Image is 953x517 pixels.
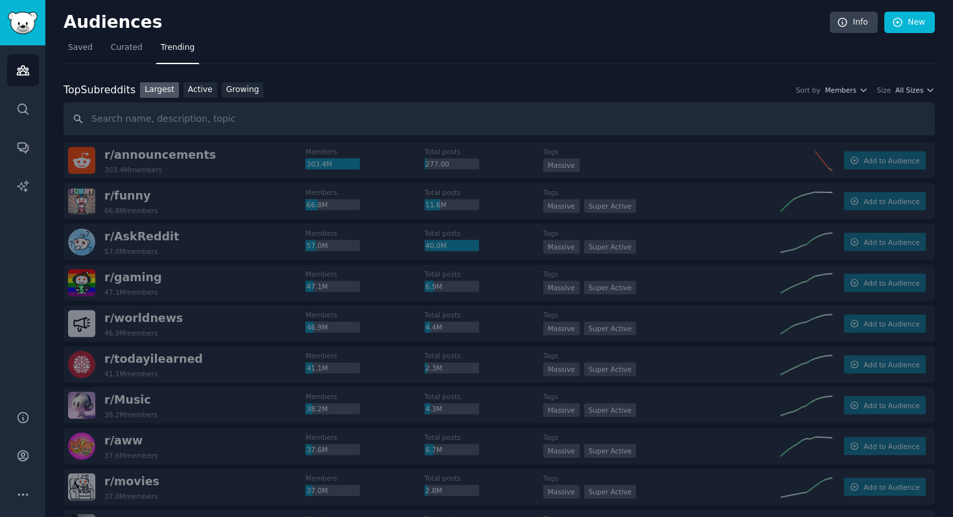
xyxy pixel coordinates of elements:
span: Add to Audience [864,197,919,206]
img: todayilearned [68,351,95,378]
div: 277.00 [425,158,479,170]
img: worldnews [68,310,95,338]
div: 46.9M [305,321,360,333]
span: Saved [68,42,93,54]
dt: Total posts [425,188,543,197]
img: gaming [68,270,95,297]
img: AskReddit [68,229,95,256]
div: 40.0M [425,240,479,251]
div: 38.2M members [104,410,158,419]
span: All Sizes [895,86,923,95]
span: r/ Music [104,393,151,406]
span: Add to Audience [864,156,919,165]
div: 303.4M [305,158,360,170]
dt: Members [305,188,424,197]
dt: Total posts [425,351,543,360]
span: Add to Audience [864,483,919,492]
button: Add to Audience [844,192,926,211]
div: 6.7M [425,444,479,455]
dt: Tags [543,188,781,197]
div: 6.9M [425,281,479,292]
div: Size [877,86,891,95]
a: Info [830,12,878,34]
span: Members [825,86,856,95]
div: 38.2M [305,403,360,415]
div: Top Subreddits [64,82,135,98]
button: Add to Audience [844,478,926,496]
button: Add to Audience [844,274,926,292]
div: 47.1M [305,281,360,292]
div: 303.4M members [104,165,162,174]
div: 37.6M [305,444,360,455]
dt: Tags [543,433,781,442]
button: Add to Audience [844,233,926,251]
a: Curated [106,38,147,64]
div: 2.3M [425,362,479,374]
button: Members [825,86,867,95]
div: 41.1M members [104,369,158,378]
div: 46.9M members [104,328,158,338]
div: 11.6M [425,199,479,211]
dt: Members [305,351,424,360]
div: Super Active [584,362,637,376]
span: r/ movies [104,475,159,488]
span: r/ gaming [104,271,162,284]
dt: Members [305,310,424,319]
span: r/ worldnews [104,312,183,325]
dt: Tags [543,392,781,401]
dt: Tags [543,310,781,319]
img: movies [68,474,95,501]
a: Saved [64,38,97,64]
img: Music [68,392,95,419]
button: Add to Audience [844,396,926,415]
a: New [884,12,935,34]
img: aww [68,433,95,460]
span: Trending [161,42,194,54]
span: Add to Audience [864,360,919,369]
dt: Members [305,392,424,401]
dt: Members [305,270,424,279]
dt: Total posts [425,310,543,319]
div: 66.8M members [104,206,158,215]
img: funny [68,188,95,215]
dt: Members [305,433,424,442]
input: Search name, description, topic [64,102,935,135]
div: Massive [543,158,580,172]
div: 66.8M [305,199,360,211]
span: Add to Audience [864,319,919,328]
dt: Total posts [425,229,543,238]
div: Super Active [584,403,637,417]
span: r/ announcements [104,148,216,161]
dt: Tags [543,229,781,238]
div: Massive [543,321,580,335]
div: Super Active [584,281,637,294]
button: Add to Audience [844,437,926,455]
div: 37.6M members [104,451,158,460]
dt: Tags [543,351,781,360]
div: Massive [543,281,580,294]
img: GummySearch logo [8,12,38,34]
a: Active [183,82,217,98]
dt: Total posts [425,433,543,442]
dt: Total posts [425,270,543,279]
div: Massive [543,199,580,213]
div: Super Active [584,485,637,498]
a: Growing [222,82,264,98]
div: Massive [543,240,580,253]
h2: Audiences [64,12,830,33]
button: Add to Audience [844,152,926,170]
div: 37.0M members [104,492,158,501]
span: Add to Audience [864,401,919,410]
div: Massive [543,485,580,498]
div: 4.4M [425,321,479,333]
div: 57.0M members [104,247,158,256]
dt: Tags [543,270,781,279]
div: Sort by [796,86,821,95]
div: 4.3M [425,403,479,415]
dt: Members [305,474,424,483]
span: r/ aww [104,434,143,447]
div: Massive [543,444,580,457]
div: Massive [543,403,580,417]
dt: Members [305,229,424,238]
div: Super Active [584,199,637,213]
